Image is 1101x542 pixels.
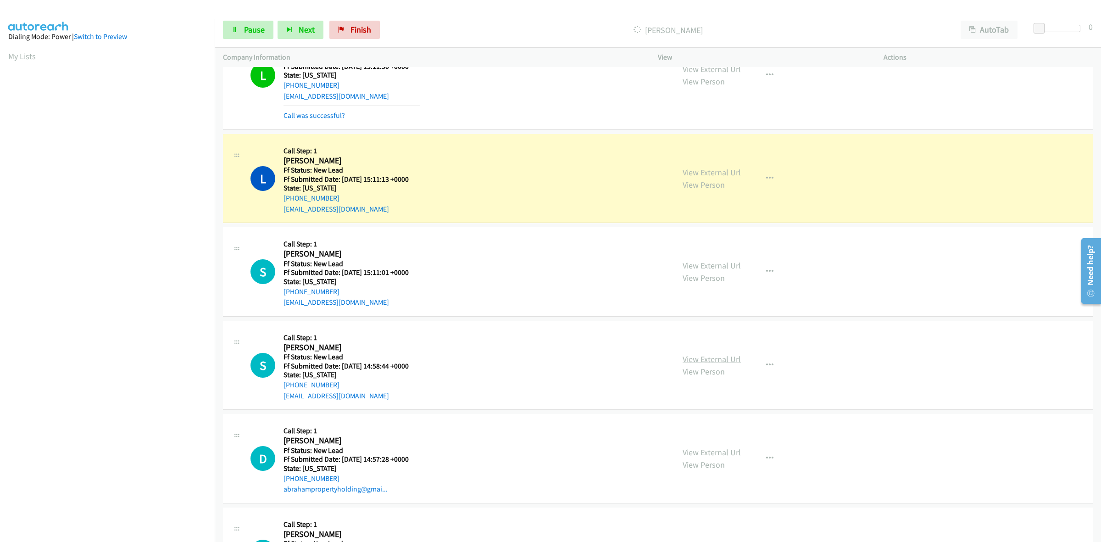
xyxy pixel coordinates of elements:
[284,111,345,120] a: Call was successful?
[961,21,1018,39] button: AutoTab
[284,370,409,380] h5: State: [US_STATE]
[284,92,389,101] a: [EMAIL_ADDRESS][DOMAIN_NAME]
[350,24,371,35] span: Finish
[284,485,388,493] a: abrahampropertyholding@gmai...
[329,21,380,39] a: Finish
[284,436,409,446] h2: [PERSON_NAME]
[284,333,409,342] h5: Call Step: 1
[683,64,741,74] a: View External Url
[683,76,725,87] a: View Person
[284,474,339,483] a: [PHONE_NUMBER]
[1074,235,1101,307] iframe: Resource Center
[284,426,409,436] h5: Call Step: 1
[284,249,420,259] h2: [PERSON_NAME]
[223,52,641,63] p: Company Information
[284,277,420,286] h5: State: [US_STATE]
[250,353,275,378] h1: S
[299,24,315,35] span: Next
[284,391,389,400] a: [EMAIL_ADDRESS][DOMAIN_NAME]
[683,167,741,178] a: View External Url
[284,362,409,371] h5: Ff Submitted Date: [DATE] 14:58:44 +0000
[284,81,339,89] a: [PHONE_NUMBER]
[284,240,420,249] h5: Call Step: 1
[284,529,409,540] h2: [PERSON_NAME]
[284,259,420,268] h5: Ff Status: New Lead
[250,166,275,191] h1: L
[244,24,265,35] span: Pause
[284,455,409,464] h5: Ff Submitted Date: [DATE] 14:57:28 +0000
[284,156,420,166] h2: [PERSON_NAME]
[8,51,36,61] a: My Lists
[683,354,741,364] a: View External Url
[284,287,339,296] a: [PHONE_NUMBER]
[284,520,409,529] h5: Call Step: 1
[250,259,275,284] h1: S
[284,380,339,389] a: [PHONE_NUMBER]
[250,446,275,471] h1: D
[683,273,725,283] a: View Person
[1038,25,1080,32] div: Delay between calls (in seconds)
[284,205,389,213] a: [EMAIL_ADDRESS][DOMAIN_NAME]
[683,366,725,377] a: View Person
[284,194,339,202] a: [PHONE_NUMBER]
[284,175,420,184] h5: Ff Submitted Date: [DATE] 15:11:13 +0000
[250,63,275,88] h1: L
[884,52,1093,63] p: Actions
[223,21,273,39] a: Pause
[683,447,741,458] a: View External Url
[284,146,420,156] h5: Call Step: 1
[250,446,275,471] div: The call is yet to be attempted
[250,259,275,284] div: The call is yet to be attempted
[284,446,409,455] h5: Ff Status: New Lead
[284,71,420,80] h5: State: [US_STATE]
[683,260,741,271] a: View External Url
[392,24,944,36] p: [PERSON_NAME]
[8,31,206,42] div: Dialing Mode: Power |
[278,21,323,39] button: Next
[8,71,215,507] iframe: Dialpad
[284,166,420,175] h5: Ff Status: New Lead
[284,298,389,307] a: [EMAIL_ADDRESS][DOMAIN_NAME]
[74,32,127,41] a: Switch to Preview
[683,459,725,470] a: View Person
[250,353,275,378] div: The call is yet to be attempted
[284,184,420,193] h5: State: [US_STATE]
[284,342,409,353] h2: [PERSON_NAME]
[284,352,409,362] h5: Ff Status: New Lead
[1089,21,1093,33] div: 0
[284,464,409,473] h5: State: [US_STATE]
[658,52,867,63] p: View
[683,179,725,190] a: View Person
[284,268,420,277] h5: Ff Submitted Date: [DATE] 15:11:01 +0000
